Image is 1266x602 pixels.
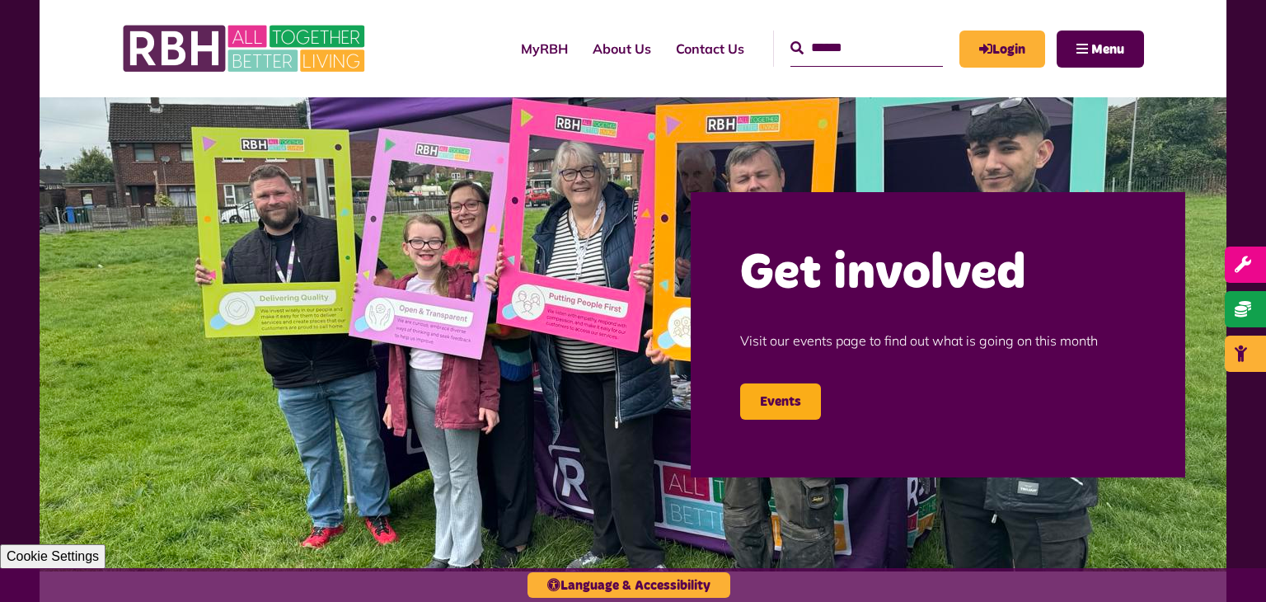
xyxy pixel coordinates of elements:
[40,97,1226,571] img: Image (22)
[527,572,730,598] button: Language & Accessibility
[740,242,1136,306] h2: Get involved
[1091,43,1124,56] span: Menu
[580,26,663,71] a: About Us
[509,26,580,71] a: MyRBH
[740,306,1136,375] p: Visit our events page to find out what is going on this month
[1057,31,1144,68] button: Navigation
[663,26,757,71] a: Contact Us
[122,16,369,81] img: RBH
[959,31,1045,68] a: MyRBH
[740,383,821,420] a: Events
